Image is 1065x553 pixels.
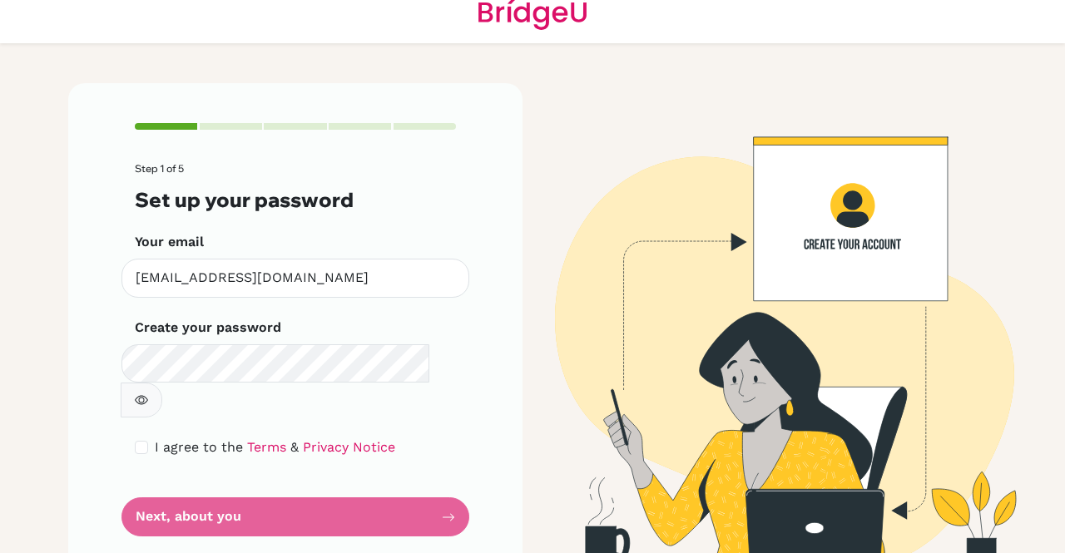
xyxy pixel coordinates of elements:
[247,439,286,455] a: Terms
[303,439,395,455] a: Privacy Notice
[121,259,469,298] input: Insert your email*
[135,318,281,338] label: Create your password
[290,439,299,455] span: &
[155,439,243,455] span: I agree to the
[135,188,456,212] h3: Set up your password
[135,162,184,175] span: Step 1 of 5
[135,232,204,252] label: Your email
